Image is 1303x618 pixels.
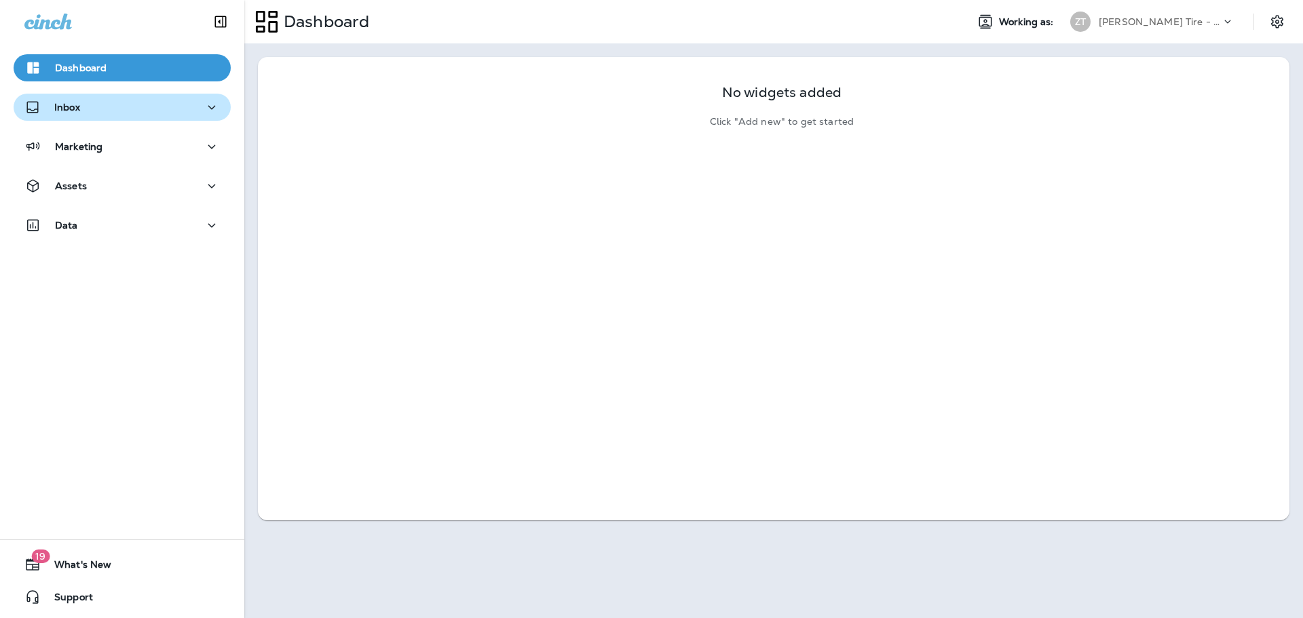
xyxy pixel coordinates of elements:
[1099,16,1221,27] p: [PERSON_NAME] Tire - [PERSON_NAME]
[14,172,231,199] button: Assets
[999,16,1057,28] span: Working as:
[14,94,231,121] button: Inbox
[14,54,231,81] button: Dashboard
[41,592,93,608] span: Support
[55,62,107,73] p: Dashboard
[14,551,231,578] button: 19What's New
[55,180,87,191] p: Assets
[31,549,50,563] span: 19
[1265,9,1289,34] button: Settings
[278,12,369,32] p: Dashboard
[710,116,854,128] p: Click "Add new" to get started
[55,220,78,231] p: Data
[41,559,111,575] span: What's New
[14,212,231,239] button: Data
[54,102,80,113] p: Inbox
[1070,12,1091,32] div: ZT
[55,141,102,152] p: Marketing
[722,87,842,98] p: No widgets added
[202,8,240,35] button: Collapse Sidebar
[14,133,231,160] button: Marketing
[14,583,231,611] button: Support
